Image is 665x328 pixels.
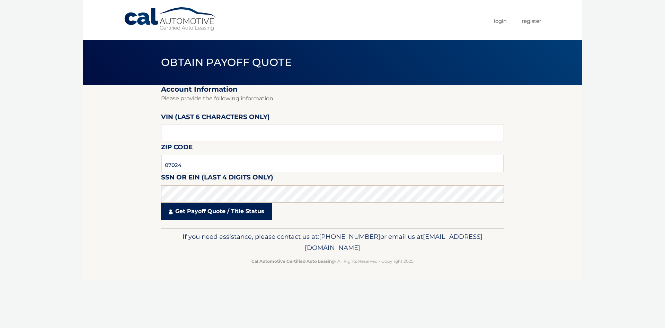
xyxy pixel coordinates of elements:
p: If you need assistance, please contact us at: or email us at [166,231,499,253]
p: Please provide the following information. [161,94,504,103]
label: SSN or EIN (last 4 digits only) [161,172,273,185]
a: Cal Automotive [124,7,217,32]
label: Zip Code [161,142,193,155]
a: Register [522,15,541,27]
a: Login [494,15,507,27]
span: Obtain Payoff Quote [161,56,292,69]
strong: Cal Automotive Certified Auto Leasing [251,259,335,264]
span: [PHONE_NUMBER] [319,233,380,241]
h2: Account Information [161,85,504,94]
a: Get Payoff Quote / Title Status [161,203,272,220]
label: VIN (last 6 characters only) [161,112,270,125]
p: - All Rights Reserved - Copyright 2025 [166,258,499,265]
